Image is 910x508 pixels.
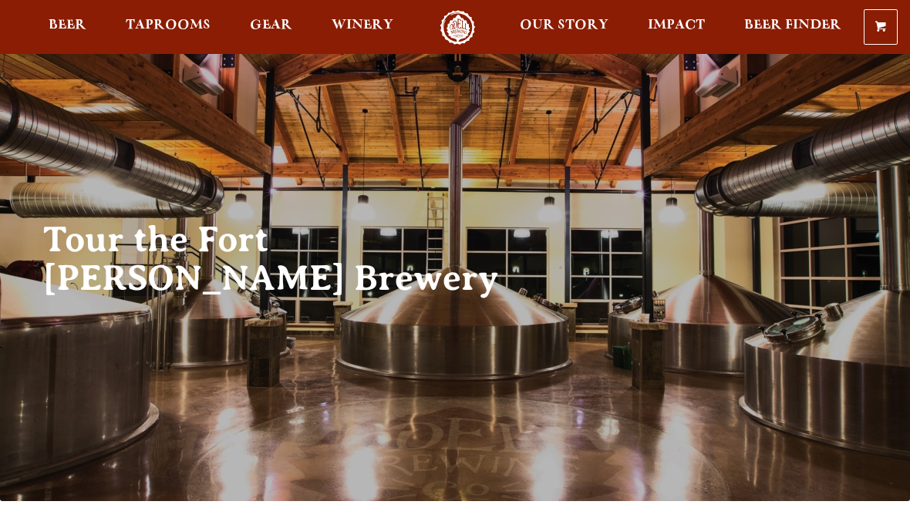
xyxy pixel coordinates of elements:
span: Taprooms [126,19,211,32]
a: Beer [39,10,96,45]
a: Winery [322,10,403,45]
span: Impact [648,19,705,32]
h2: Tour the Fort [PERSON_NAME] Brewery [43,220,524,298]
span: Gear [250,19,292,32]
a: Odell Home [429,10,487,45]
span: Beer Finder [744,19,841,32]
span: Our Story [520,19,608,32]
a: Beer Finder [734,10,851,45]
span: Beer [49,19,86,32]
span: Winery [332,19,393,32]
a: Impact [638,10,715,45]
a: Taprooms [116,10,221,45]
a: Gear [240,10,302,45]
a: Our Story [510,10,618,45]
